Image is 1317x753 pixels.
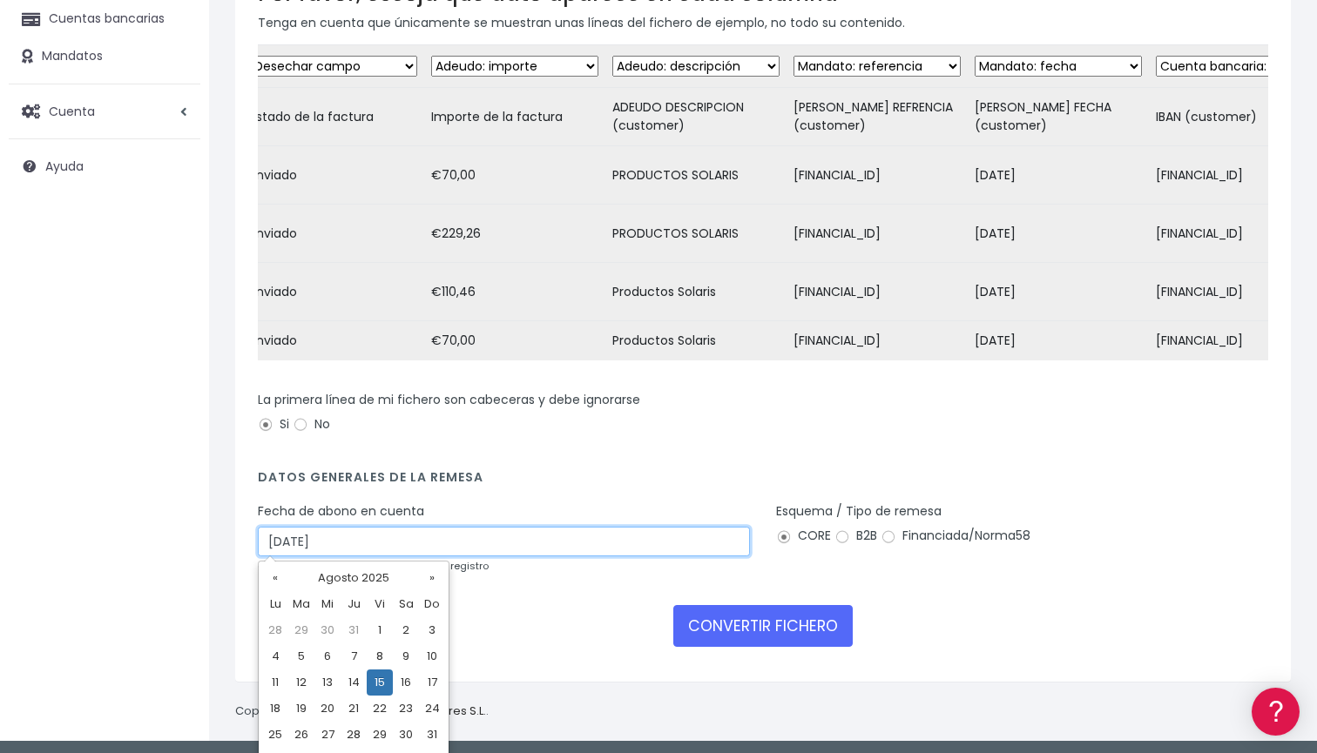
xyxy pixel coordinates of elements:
[968,205,1149,263] td: [DATE]
[393,696,419,722] td: 23
[314,722,341,748] td: 27
[243,88,424,146] td: Estado de la factura
[235,703,489,721] p: Copyright © 2025 .
[262,722,288,748] td: 25
[834,527,877,545] label: B2B
[787,146,968,205] td: [FINANCIAL_ID]
[424,205,605,263] td: €229,26
[393,617,419,643] td: 2
[314,669,341,696] td: 13
[393,722,419,748] td: 30
[367,617,393,643] td: 1
[17,373,331,400] a: General
[258,470,1268,494] h4: Datos generales de la remesa
[288,617,314,643] td: 29
[968,263,1149,321] td: [DATE]
[262,669,288,696] td: 11
[424,146,605,205] td: €70,00
[419,696,445,722] td: 24
[262,643,288,669] td: 4
[17,148,331,175] a: Información general
[258,391,640,409] label: La primera línea de mi fichero son cabeceras y debe ignorarse
[17,301,331,328] a: Perfiles de empresas
[776,502,942,521] label: Esquema / Tipo de remesa
[787,321,968,361] td: [FINANCIAL_ID]
[367,643,393,669] td: 8
[258,502,424,521] label: Fecha de abono en cuenta
[258,13,1268,32] p: Tenga en cuenta que únicamente se muestran unas líneas del fichero de ejemplo, no todo su contenido.
[288,669,314,696] td: 12
[262,696,288,722] td: 18
[293,415,330,434] label: No
[243,321,424,361] td: Enviado
[424,263,605,321] td: €110,46
[314,617,341,643] td: 30
[9,148,200,185] a: Ayuda
[17,466,331,496] button: Contáctanos
[419,565,445,591] th: »
[49,102,95,119] span: Cuenta
[314,696,341,722] td: 20
[968,146,1149,205] td: [DATE]
[367,591,393,617] th: Vi
[258,415,289,434] label: Si
[258,559,489,573] small: en caso de que no se incluya en cada registro
[262,617,288,643] td: 28
[17,192,331,209] div: Convertir ficheros
[341,591,367,617] th: Ju
[243,205,424,263] td: Enviado
[367,722,393,748] td: 29
[17,247,331,274] a: Problemas habituales
[787,263,968,321] td: [FINANCIAL_ID]
[424,321,605,361] td: €70,00
[419,617,445,643] td: 3
[419,591,445,617] th: Do
[288,643,314,669] td: 5
[605,88,787,146] td: ADEUDO DESCRIPCION (customer)
[45,158,84,175] span: Ayuda
[314,591,341,617] th: Mi
[341,617,367,643] td: 31
[243,263,424,321] td: Enviado
[9,93,200,130] a: Cuenta
[9,1,200,37] a: Cuentas bancarias
[288,591,314,617] th: Ma
[341,669,367,696] td: 14
[419,722,445,748] td: 31
[605,321,787,361] td: Productos Solaris
[393,591,419,617] th: Sa
[367,669,393,696] td: 15
[240,501,335,518] a: POWERED BY ENCHANT
[243,146,424,205] td: Enviado
[314,643,341,669] td: 6
[605,205,787,263] td: PRODUCTOS SOLARIS
[881,527,1030,545] label: Financiada/Norma58
[393,669,419,696] td: 16
[288,696,314,722] td: 19
[341,643,367,669] td: 7
[341,696,367,722] td: 21
[776,527,831,545] label: CORE
[787,88,968,146] td: [PERSON_NAME] REFRENCIA (customer)
[262,565,288,591] th: «
[605,263,787,321] td: Productos Solaris
[17,445,331,472] a: API
[288,565,419,591] th: Agosto 2025
[968,321,1149,361] td: [DATE]
[419,669,445,696] td: 17
[787,205,968,263] td: [FINANCIAL_ID]
[262,591,288,617] th: Lu
[605,146,787,205] td: PRODUCTOS SOLARIS
[17,418,331,434] div: Programadores
[17,346,331,362] div: Facturación
[17,220,331,247] a: Formatos
[673,605,853,647] button: CONVERTIR FICHERO
[968,88,1149,146] td: [PERSON_NAME] FECHA (customer)
[424,88,605,146] td: Importe de la factura
[419,643,445,669] td: 10
[393,643,419,669] td: 9
[17,121,331,138] div: Información general
[17,274,331,301] a: Videotutoriales
[341,722,367,748] td: 28
[288,722,314,748] td: 26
